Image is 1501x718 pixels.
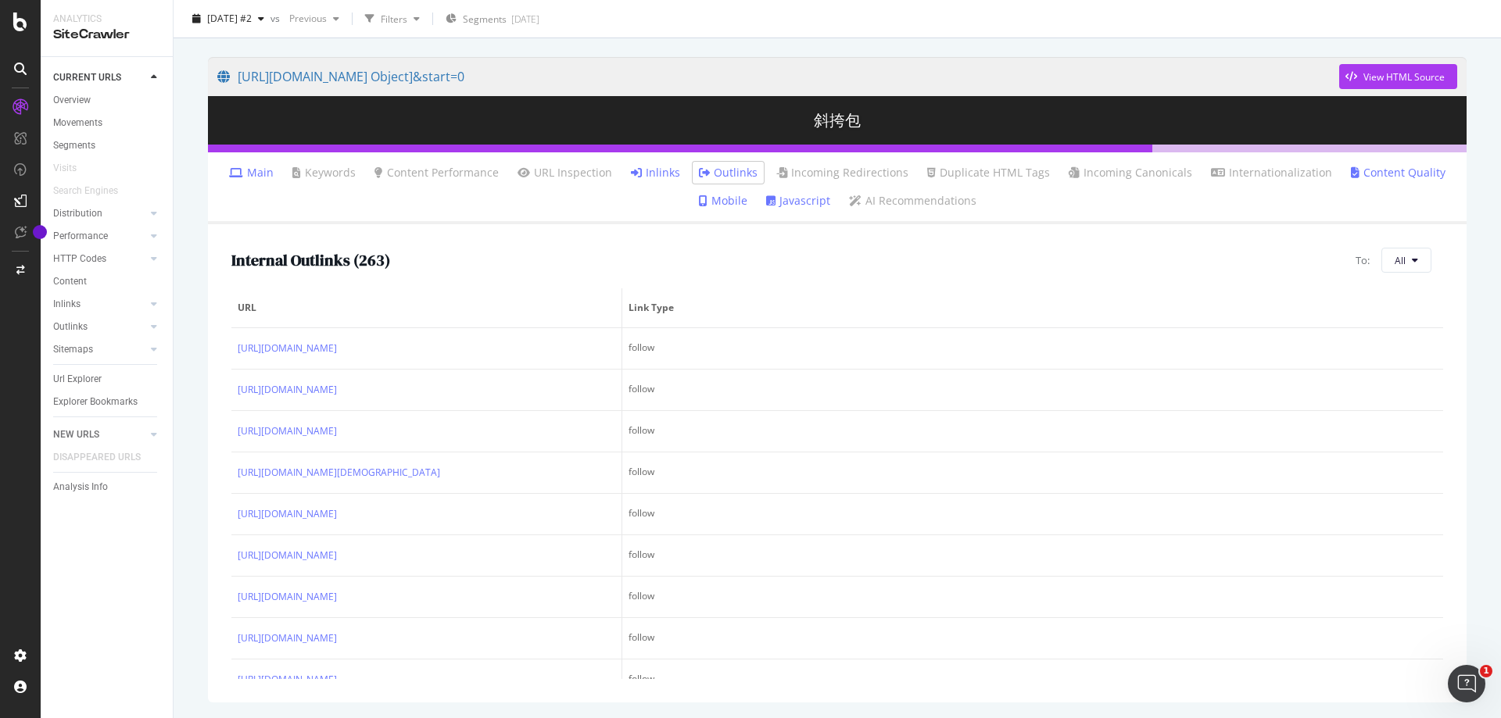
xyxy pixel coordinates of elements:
[1069,165,1192,180] a: Incoming Canonicals
[238,506,337,522] a: [URL][DOMAIN_NAME]
[53,92,91,109] div: Overview
[1448,665,1485,702] iframe: Intercom live chat
[622,452,1443,494] td: follow
[53,296,146,313] a: Inlinks
[53,205,102,222] div: Distribution
[53,228,108,245] div: Performance
[622,411,1443,452] td: follow
[53,371,162,388] a: Url Explorer
[53,251,146,267] a: HTTP Codes
[186,6,270,31] button: [DATE] #2
[238,548,337,563] a: [URL][DOMAIN_NAME]
[208,96,1467,145] h3: 斜挎包
[622,618,1443,659] td: follow
[53,341,146,358] a: Sitemaps
[292,165,356,180] a: Keywords
[53,228,146,245] a: Performance
[283,12,327,25] span: Previous
[1351,165,1445,180] a: Content Quality
[699,165,758,180] a: Outlinks
[53,479,162,495] a: Analysis Info
[53,183,118,199] div: Search Engines
[53,13,160,26] div: Analytics
[53,251,106,267] div: HTTP Codes
[1480,665,1492,677] span: 1
[439,6,546,31] button: Segments[DATE]
[1395,254,1406,267] span: All
[53,319,146,335] a: Outlinks
[699,193,747,209] a: Mobile
[238,465,440,480] a: [URL][DOMAIN_NAME][DEMOGRAPHIC_DATA]
[207,12,252,25] span: 2025 Aug. 27th #2
[849,193,976,209] a: AI Recommendations
[229,165,274,180] a: Main
[776,165,908,180] a: Incoming Redirections
[53,115,102,131] div: Movements
[629,301,1433,315] span: Link Type
[53,449,141,466] div: DISAPPEARED URLS
[53,479,108,495] div: Analysis Info
[53,296,81,313] div: Inlinks
[1363,70,1445,84] div: View HTML Source
[359,6,426,31] button: Filters
[463,13,507,26] span: Segments
[53,138,95,154] div: Segments
[381,12,407,25] div: Filters
[53,183,134,199] a: Search Engines
[622,494,1443,535] td: follow
[53,115,162,131] a: Movements
[622,328,1443,370] td: follow
[238,589,337,605] a: [URL][DOMAIN_NAME]
[1339,64,1457,89] button: View HTML Source
[1356,253,1370,268] span: To:
[33,225,47,239] div: Tooltip anchor
[622,535,1443,577] td: follow
[53,449,156,466] a: DISAPPEARED URLS
[53,394,138,410] div: Explorer Bookmarks
[270,12,283,25] span: vs
[238,672,337,688] a: [URL][DOMAIN_NAME]
[766,193,830,209] a: Javascript
[53,70,121,86] div: CURRENT URLS
[238,341,337,356] a: [URL][DOMAIN_NAME]
[53,26,160,44] div: SiteCrawler
[238,423,337,439] a: [URL][DOMAIN_NAME]
[622,659,1443,701] td: follow
[53,205,146,222] a: Distribution
[511,13,539,26] div: [DATE]
[283,6,346,31] button: Previous
[927,165,1050,180] a: Duplicate HTML Tags
[238,382,337,398] a: [URL][DOMAIN_NAME]
[53,394,162,410] a: Explorer Bookmarks
[53,70,146,86] a: CURRENT URLS
[622,370,1443,411] td: follow
[53,160,92,177] a: Visits
[622,577,1443,618] td: follow
[1211,165,1332,180] a: Internationalization
[231,252,390,269] h2: Internal Outlinks ( 263 )
[374,165,499,180] a: Content Performance
[518,165,612,180] a: URL Inspection
[53,273,162,290] a: Content
[53,138,162,154] a: Segments
[53,371,102,388] div: Url Explorer
[1381,248,1431,273] button: All
[53,341,93,358] div: Sitemaps
[238,301,611,315] span: URL
[53,92,162,109] a: Overview
[53,273,87,290] div: Content
[53,427,99,443] div: NEW URLS
[631,165,680,180] a: Inlinks
[53,319,88,335] div: Outlinks
[53,427,146,443] a: NEW URLS
[238,630,337,646] a: [URL][DOMAIN_NAME]
[53,160,77,177] div: Visits
[217,57,1339,96] a: [URL][DOMAIN_NAME] Object]&start=0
